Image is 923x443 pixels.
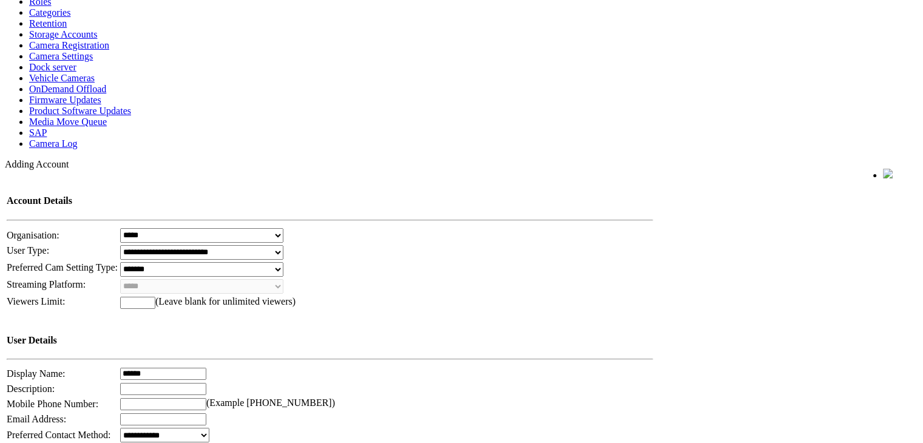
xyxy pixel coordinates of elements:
span: Preferred Cam Setting Type: [7,262,118,272]
a: Storage Accounts [29,29,97,39]
a: Categories [29,7,70,18]
h4: Account Details [7,195,653,206]
a: Firmware Updates [29,95,101,105]
span: Email Address: [7,414,66,424]
span: Welcome, System Administrator (Administrator) [705,169,859,178]
span: User Type: [7,245,49,255]
a: Dock server [29,62,76,72]
span: Streaming Platform: [7,279,86,289]
span: Adding Account [5,159,69,169]
span: (Example [PHONE_NUMBER]) [206,397,335,408]
a: SAP [29,127,47,138]
a: Product Software Updates [29,106,131,116]
span: Description: [7,384,55,394]
a: Media Move Queue [29,117,107,127]
a: Vehicle Cameras [29,73,95,83]
h4: User Details [7,335,653,346]
span: Preferred Contact Method: [7,430,111,440]
span: Mobile Phone Number: [7,399,98,409]
a: Retention [29,18,67,29]
img: bell24.png [883,169,893,178]
span: Organisation: [7,230,59,240]
a: Camera Registration [29,40,109,50]
span: (Leave blank for unlimited viewers) [155,296,296,306]
span: Viewers Limit: [7,296,65,306]
a: Camera Log [29,138,78,149]
a: Camera Settings [29,51,93,61]
a: OnDemand Offload [29,84,106,94]
span: Display Name: [7,368,65,379]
